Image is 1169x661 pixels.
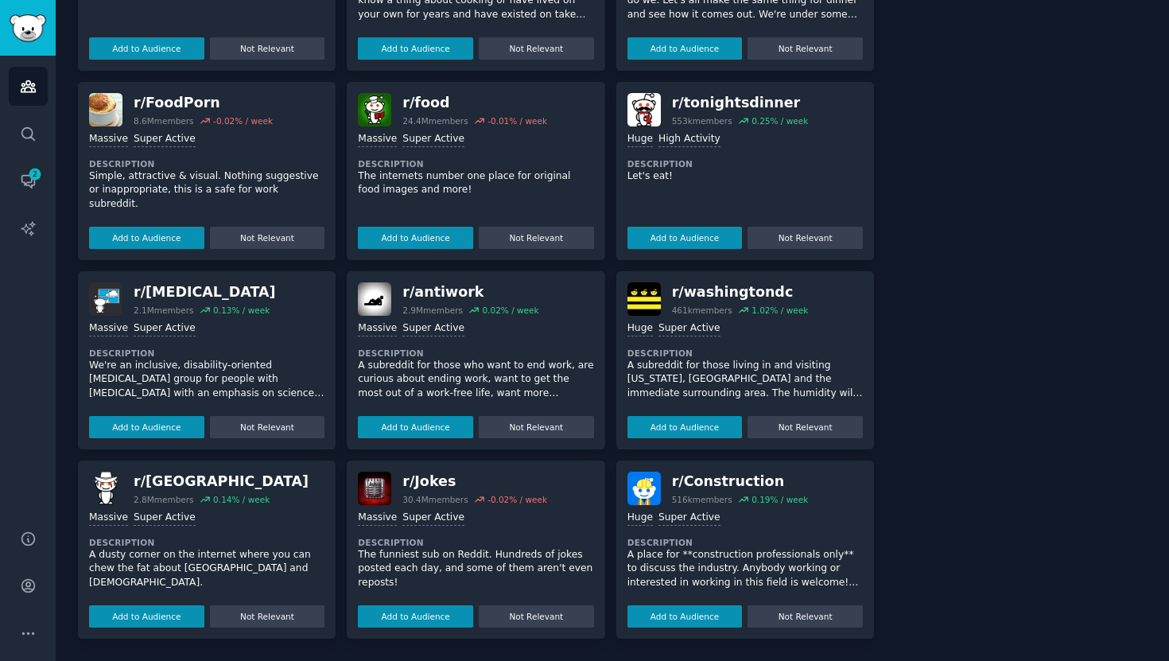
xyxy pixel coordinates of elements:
button: Add to Audience [89,37,204,60]
img: FoodPorn [89,93,122,126]
button: Not Relevant [210,416,325,438]
button: Add to Audience [627,605,743,628]
div: Super Active [134,321,196,336]
img: food [358,93,391,126]
button: Not Relevant [748,416,863,438]
img: tonightsdinner [627,93,661,126]
div: Super Active [402,321,464,336]
button: Add to Audience [358,416,473,438]
div: r/ antiwork [402,282,538,302]
p: Simple, attractive & visual. Nothing suggestive or inappropriate, this is a safe for work subreddit. [89,169,324,212]
div: r/ washingtondc [672,282,809,302]
div: -0.01 % / week [487,115,547,126]
p: Let's eat! [627,169,863,184]
p: The internets number one place for original food images and more! [358,169,593,197]
a: 2 [9,161,48,200]
button: Add to Audience [627,227,743,249]
img: Jokes [358,472,391,505]
div: 8.6M members [134,115,194,126]
button: Not Relevant [210,37,325,60]
div: r/ Construction [672,472,809,492]
button: Add to Audience [627,416,743,438]
p: We're an inclusive, disability-oriented [MEDICAL_DATA] group for people with [MEDICAL_DATA] with ... [89,359,324,401]
span: 2 [28,169,42,180]
div: r/ Jokes [402,472,547,492]
dt: Description [627,348,863,359]
div: 0.25 % / week [751,115,808,126]
div: r/ tonightsdinner [672,93,809,113]
div: Massive [358,511,397,526]
div: Massive [89,132,128,147]
img: Construction [627,472,661,505]
dt: Description [358,158,593,169]
div: 0.13 % / week [213,305,270,316]
button: Not Relevant [210,605,325,628]
button: Add to Audience [89,605,204,628]
button: Not Relevant [479,37,594,60]
div: 30.4M members [402,494,468,505]
div: 461k members [672,305,732,316]
img: antiwork [358,282,391,316]
button: Not Relevant [479,416,594,438]
div: Super Active [658,511,720,526]
dt: Description [627,158,863,169]
button: Add to Audience [627,37,743,60]
button: Add to Audience [89,416,204,438]
div: Super Active [134,511,196,526]
div: r/ [GEOGRAPHIC_DATA] [134,472,309,492]
div: 0.19 % / week [751,494,808,505]
div: Huge [627,511,653,526]
dt: Description [627,537,863,548]
div: -0.02 % / week [213,115,273,126]
button: Not Relevant [748,227,863,249]
dt: Description [89,348,324,359]
div: Super Active [402,511,464,526]
div: Huge [627,132,653,147]
img: australia [89,472,122,505]
div: 2.8M members [134,494,194,505]
img: GummySearch logo [10,14,46,42]
p: A place for **construction professionals only** to discuss the industry. Anybody working or inter... [627,548,863,590]
div: -0.02 % / week [487,494,547,505]
button: Add to Audience [358,227,473,249]
dt: Description [358,348,593,359]
div: 516k members [672,494,732,505]
div: Super Active [402,132,464,147]
div: 24.4M members [402,115,468,126]
div: Massive [89,321,128,336]
button: Not Relevant [748,37,863,60]
div: r/ FoodPorn [134,93,273,113]
button: Not Relevant [479,605,594,628]
img: washingtondc [627,282,661,316]
div: 0.02 % / week [482,305,538,316]
div: r/ [MEDICAL_DATA] [134,282,276,302]
img: ADHD [89,282,122,316]
p: The funniest sub on Reddit. Hundreds of jokes posted each day, and some of them aren't even reposts! [358,548,593,590]
div: Massive [358,132,397,147]
p: A subreddit for those who want to end work, are curious about ending work, want to get the most o... [358,359,593,401]
div: Huge [627,321,653,336]
p: A subreddit for those living in and visiting [US_STATE], [GEOGRAPHIC_DATA] and the immediate surr... [627,359,863,401]
button: Not Relevant [748,605,863,628]
button: Add to Audience [89,227,204,249]
button: Add to Audience [358,605,473,628]
dt: Description [89,158,324,169]
dt: Description [89,537,324,548]
p: A dusty corner on the internet where you can chew the fat about [GEOGRAPHIC_DATA] and [DEMOGRAPHI... [89,548,324,590]
div: High Activity [658,132,720,147]
div: 1.02 % / week [751,305,808,316]
div: r/ food [402,93,547,113]
button: Not Relevant [479,227,594,249]
button: Add to Audience [358,37,473,60]
div: 2.9M members [402,305,463,316]
div: 553k members [672,115,732,126]
div: 0.14 % / week [213,494,270,505]
div: Massive [358,321,397,336]
div: Super Active [134,132,196,147]
div: Super Active [658,321,720,336]
div: 2.1M members [134,305,194,316]
div: Massive [89,511,128,526]
dt: Description [358,537,593,548]
button: Not Relevant [210,227,325,249]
